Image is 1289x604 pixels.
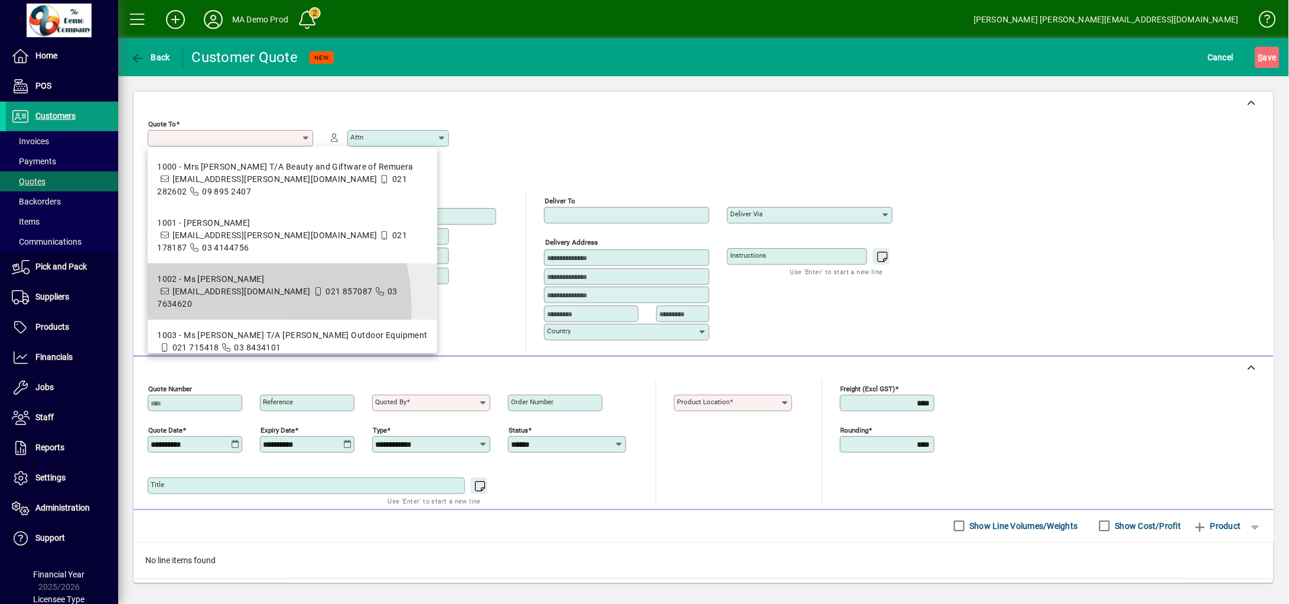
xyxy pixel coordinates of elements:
span: Licensee Type [34,595,85,604]
span: Cancel [1208,48,1234,67]
a: Suppliers [6,282,118,312]
span: Customers [35,111,76,121]
a: Payments [6,151,118,171]
a: Items [6,212,118,232]
a: Products [6,313,118,342]
span: Financial Year [34,570,85,579]
mat-label: Order number [511,398,554,406]
div: No line items found [134,543,1274,579]
a: Settings [6,463,118,493]
button: Cancel [1205,47,1237,68]
mat-label: Attn [350,133,363,141]
mat-label: Title [151,480,164,489]
button: Profile [194,9,232,30]
a: Jobs [6,373,118,402]
mat-label: Type [373,426,387,434]
mat-option: 1000 - Mrs Alicia Smith T/A Beauty and Giftware of Remuera [148,151,437,207]
mat-hint: Use 'Enter' to start a new line [790,265,883,278]
span: POS [35,81,51,90]
span: Home [35,51,57,60]
span: 021 857087 [325,287,372,296]
a: Quotes [6,171,118,191]
mat-label: Quote number [148,384,192,392]
mat-label: Quote To [148,120,176,128]
a: Invoices [6,131,118,151]
a: Backorders [6,191,118,212]
button: Save [1255,47,1280,68]
span: Back [131,53,170,62]
button: Product [1187,515,1247,537]
label: Show Cost/Profit [1113,520,1181,532]
mat-label: Rounding [841,426,869,434]
span: NEW [314,54,329,61]
span: Quotes [12,177,45,186]
span: Staff [35,413,54,422]
mat-label: Instructions [730,251,766,259]
mat-option: 1002 - Ms Amber Thompson [148,264,437,320]
a: Knowledge Base [1251,2,1274,41]
span: S [1258,53,1263,62]
span: 03 4144756 [202,243,249,252]
span: 03 8434101 [234,343,281,352]
a: Financials [6,343,118,372]
a: POS [6,72,118,101]
mat-label: Country [547,327,571,335]
span: 09 895 2407 [202,187,251,196]
span: Administration [35,503,90,512]
mat-label: Quote date [148,426,183,434]
a: Reports [6,433,118,463]
span: Support [35,533,65,543]
div: [PERSON_NAME] [PERSON_NAME][EMAIL_ADDRESS][DOMAIN_NAME] [974,10,1239,29]
mat-label: Deliver To [545,197,575,205]
mat-label: Expiry date [261,426,295,434]
label: Show Line Volumes/Weights [968,520,1078,532]
mat-option: 1003 - Ms Andrea Hill T/A Andrea Hill Outdoor Equipment [148,320,437,363]
button: Back [128,47,173,68]
span: ave [1258,48,1277,67]
mat-label: Deliver via [730,210,763,218]
span: Items [12,217,40,226]
span: Financials [35,352,73,362]
mat-hint: Use 'Enter' to start a new line [388,494,481,508]
span: Suppliers [35,292,69,301]
a: Support [6,524,118,553]
app-page-header-button: Back [118,47,183,68]
span: Invoices [12,137,49,146]
a: Pick and Pack [6,252,118,282]
span: [EMAIL_ADDRESS][PERSON_NAME][DOMAIN_NAME] [172,230,377,240]
button: Add [157,9,194,30]
span: Jobs [35,382,54,392]
span: Reports [35,443,64,452]
div: 1001 - [PERSON_NAME] [157,217,428,229]
span: Pick and Pack [35,262,87,271]
mat-option: 1001 - Mr Allan Anderson [148,207,437,264]
span: [EMAIL_ADDRESS][PERSON_NAME][DOMAIN_NAME] [172,174,377,184]
span: Products [35,322,69,332]
mat-label: Product location [677,398,730,406]
span: Settings [35,473,66,482]
a: Communications [6,232,118,252]
mat-label: Freight (excl GST) [841,384,896,392]
span: [EMAIL_ADDRESS][DOMAIN_NAME] [172,287,311,296]
div: MA Demo Prod [232,10,288,29]
mat-label: Quoted by [375,398,406,406]
div: 1002 - Ms [PERSON_NAME] [157,273,428,285]
a: Staff [6,403,118,433]
span: Backorders [12,197,61,206]
span: Communications [12,237,82,246]
div: Customer Quote [192,48,298,67]
div: 1000 - Mrs [PERSON_NAME] T/A Beauty and Giftware of Remuera [157,161,428,173]
mat-label: Reference [263,398,293,406]
span: 021 715418 [172,343,219,352]
a: Home [6,41,118,71]
div: 1003 - Ms [PERSON_NAME] T/A [PERSON_NAME] Outdoor Equipment [157,329,428,342]
a: Administration [6,493,118,523]
span: Product [1193,517,1241,535]
mat-label: Status [509,426,528,434]
span: Payments [12,157,56,166]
